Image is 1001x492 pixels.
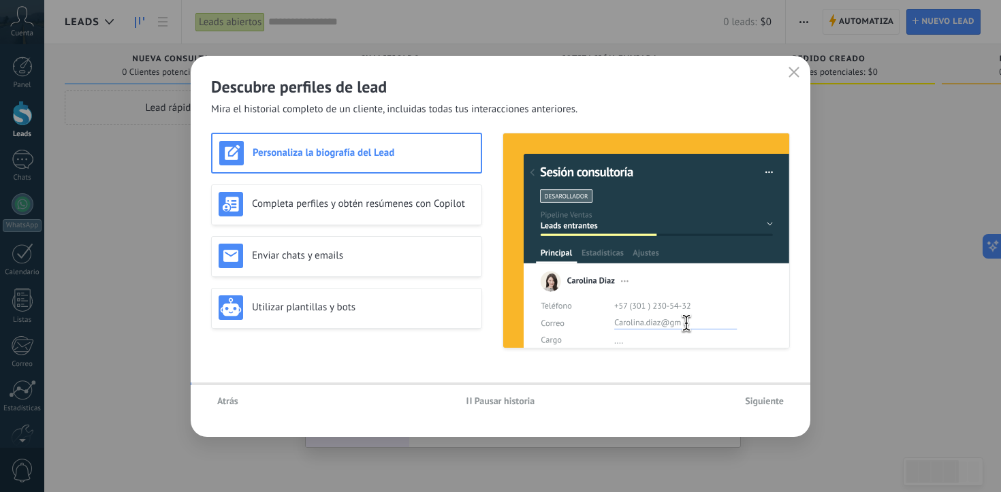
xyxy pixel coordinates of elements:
span: Mira el historial completo de un cliente, incluidas todas tus interacciones anteriores. [211,103,577,116]
h3: Completa perfiles y obtén resúmenes con Copilot [252,197,475,210]
button: Pausar historia [460,391,541,411]
button: Atrás [211,391,244,411]
h3: Personaliza la biografía del Lead [253,146,474,159]
h3: Utilizar plantillas y bots [252,301,475,314]
span: Pausar historia [475,396,535,406]
h3: Enviar chats y emails [252,249,475,262]
button: Siguiente [739,391,790,411]
span: Atrás [217,396,238,406]
span: Siguiente [745,396,784,406]
h2: Descubre perfiles de lead [211,76,790,97]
